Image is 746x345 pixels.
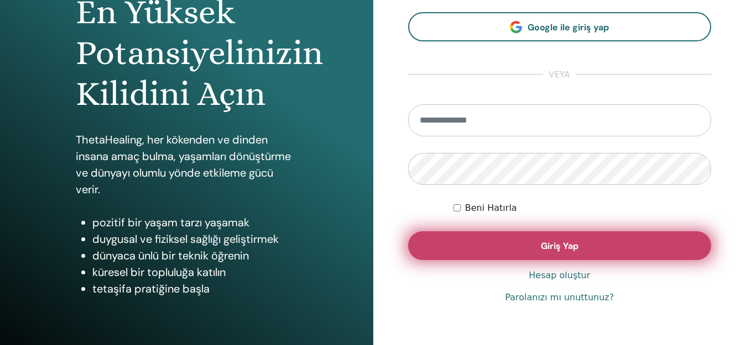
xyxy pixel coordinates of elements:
span: Giriş Yap [541,240,578,252]
a: Parolanızı mı unuttunuz? [505,291,614,304]
a: Google ile giriş yap [408,12,712,41]
a: Hesap oluştur [529,269,590,282]
button: Giriş Yap [408,231,712,260]
li: küresel bir topluluğa katılın [92,264,297,280]
li: dünyaca ünlü bir teknik öğrenin [92,247,297,264]
li: duygusal ve fiziksel sağlığı geliştirmek [92,231,297,247]
span: Google ile giriş yap [528,22,609,33]
p: ThetaHealing, her kökenden ve dinden insana amaç bulma, yaşamları dönüştürme ve dünyayı olumlu yö... [76,131,297,198]
li: pozitif bir yaşam tarzı yaşamak [92,214,297,231]
li: tetaşifa pratiğine başla [92,280,297,297]
span: veya [543,68,576,81]
div: Keep me authenticated indefinitely or until I manually logout [453,201,711,215]
label: Beni Hatırla [465,201,517,215]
